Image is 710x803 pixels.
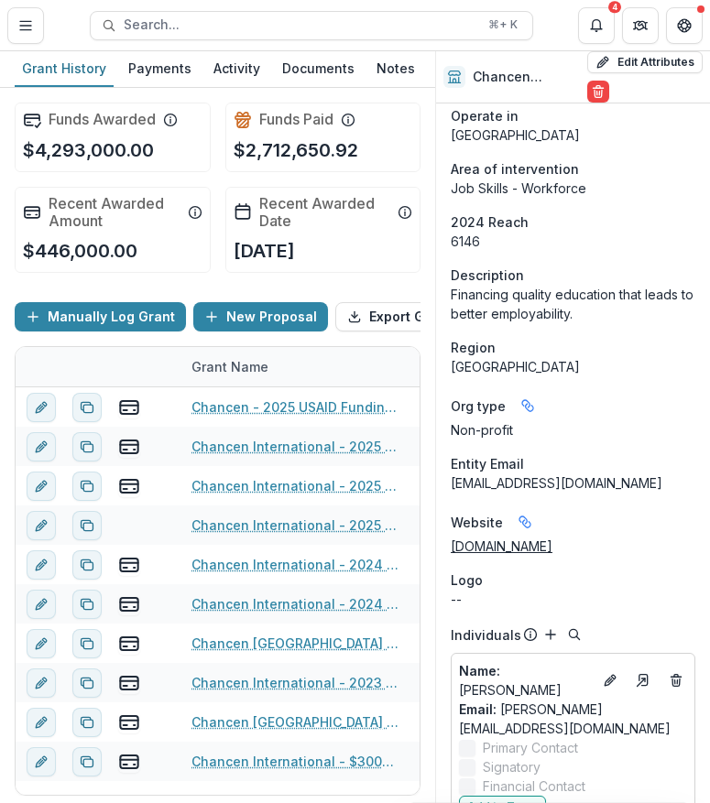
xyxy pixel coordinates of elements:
[599,669,621,691] button: Edit
[23,237,137,265] p: $446,000.00
[191,437,399,456] a: Chancen International - 2025 Bridge Loan
[72,747,102,776] button: Duplicate proposal
[459,701,497,717] span: Email:
[410,357,473,376] div: Status
[369,51,422,87] a: Notes
[121,55,199,81] div: Payments
[410,347,547,386] div: Status
[459,661,592,700] a: Name: [PERSON_NAME]
[118,633,140,655] button: view-payments
[15,51,114,87] a: Grant History
[451,106,519,125] span: Operate in
[451,212,529,232] span: 2024 Reach
[335,302,512,331] button: Export Grant History
[191,594,399,613] a: Chancen International - 2024 Grant
[118,396,140,418] button: view-payments
[587,51,703,73] button: Edit Attributes
[451,159,579,179] span: Area of intervention
[483,738,578,757] span: Primary Contact
[72,472,102,501] button: Duplicate proposal
[118,554,140,576] button: view-payments
[27,472,56,501] button: edit
[72,629,102,658] button: Duplicate proposal
[483,757,541,776] span: Signatory
[587,81,609,103] button: Delete
[191,752,399,771] a: Chancen International - $300K two year funding
[451,179,695,198] p: Job Skills - Workforce
[180,347,410,386] div: Grant Name
[15,55,114,81] div: Grant History
[275,55,362,81] div: Documents
[451,285,695,323] p: Financing quality education that leads to better employability.
[578,7,615,44] button: Notifications
[191,673,399,692] a: Chancen International - 2023 Grant for DD person
[193,302,328,331] button: New Proposal
[451,357,695,376] p: [GEOGRAPHIC_DATA]
[15,302,186,331] button: Manually Log Grant
[665,669,687,691] button: Deletes
[72,550,102,580] button: Duplicate proposal
[191,515,399,535] a: Chancen International - 2025 Grant
[121,51,199,87] a: Payments
[540,624,562,646] button: Add
[369,55,422,81] div: Notes
[180,357,279,376] div: Grant Name
[118,436,140,458] button: view-payments
[451,454,524,473] span: Entity Email
[118,475,140,497] button: view-payments
[191,712,399,732] a: Chancen [GEOGRAPHIC_DATA] - 2023 Grant - 2/2
[72,590,102,619] button: Duplicate proposal
[451,625,521,645] p: Individuals
[259,195,391,230] h2: Recent Awarded Date
[191,476,399,495] a: Chancen International - 2025 [GEOGRAPHIC_DATA]-7 Academy Grant
[72,511,102,540] button: Duplicate proposal
[451,570,483,590] span: Logo
[206,55,268,81] div: Activity
[118,593,140,615] button: view-payments
[7,7,44,44] button: Toggle Menu
[234,237,295,265] p: [DATE]
[118,751,140,773] button: view-payments
[27,590,56,619] button: edit
[608,1,621,14] div: 4
[27,393,56,422] button: edit
[118,711,140,733] button: view-payments
[451,125,695,145] p: [GEOGRAPHIC_DATA]
[191,634,399,653] a: Chancen [GEOGRAPHIC_DATA] - 2023 Grant - 1/2
[451,420,695,439] p: Non-profit
[27,550,56,580] button: edit
[27,432,56,461] button: edit
[451,590,695,609] p: --
[259,111,333,128] h2: Funds Paid
[23,136,154,164] p: $4,293,000.00
[27,668,56,698] button: edit
[483,776,585,796] span: Financial Contact
[459,661,592,700] p: [PERSON_NAME]
[72,708,102,737] button: Duplicate proposal
[563,624,585,646] button: Search
[72,432,102,461] button: Duplicate proposal
[473,70,580,85] h2: Chancen International
[451,396,506,416] span: Org type
[118,672,140,694] button: view-payments
[191,555,399,574] a: Chancen International - 2024 Loan
[485,15,521,35] div: ⌘ + K
[451,338,496,357] span: Region
[49,111,156,128] h2: Funds Awarded
[513,391,542,420] button: Linked binding
[72,393,102,422] button: Duplicate proposal
[49,195,180,230] h2: Recent Awarded Amount
[275,51,362,87] a: Documents
[451,538,552,554] a: [DOMAIN_NAME]
[206,51,268,87] a: Activity
[72,668,102,698] button: Duplicate proposal
[234,136,358,164] p: $2,712,650.92
[451,473,695,493] div: [EMAIL_ADDRESS][DOMAIN_NAME]
[27,708,56,737] button: edit
[27,629,56,658] button: edit
[90,11,533,40] button: Search...
[124,17,477,33] span: Search...
[451,266,524,285] span: Description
